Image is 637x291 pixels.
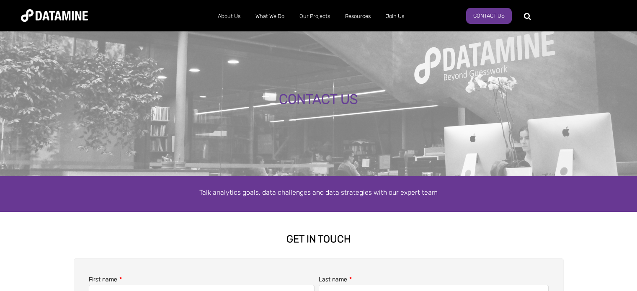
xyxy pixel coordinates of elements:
[338,5,378,27] a: Resources
[210,5,248,27] a: About Us
[89,276,117,283] span: First name
[286,233,351,245] strong: GET IN TOUCH
[248,5,292,27] a: What We Do
[319,276,347,283] span: Last name
[466,8,512,24] a: Contact Us
[21,9,88,22] img: Datamine
[378,5,412,27] a: Join Us
[199,188,438,196] span: Talk analytics goals, data challenges and data strategies with our expert team
[75,92,563,107] div: CONTACT US
[292,5,338,27] a: Our Projects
